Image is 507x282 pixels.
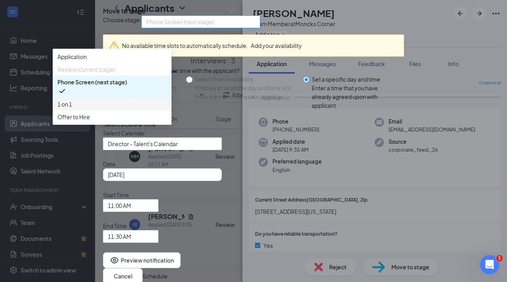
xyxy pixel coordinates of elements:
button: EyePreview notification [103,252,181,268]
span: Offer to Hire [57,112,90,121]
span: Choose stage: [103,15,141,28]
span: Phone Screen (next stage) [57,78,127,86]
span: 1 [496,255,503,261]
div: Enter a time that you have already agreed upon with applicant [312,84,398,110]
div: Select from availability [195,75,297,84]
span: Review (current stage) [57,65,115,74]
span: Phone Screen (next stage) [146,16,214,28]
svg: Eye [110,255,119,265]
div: Select a Date & Time [103,120,404,129]
span: End Time [103,221,158,230]
span: 1 on 1 [57,100,72,109]
span: Date [103,160,404,168]
span: Director - Talent's Calendar [108,138,178,150]
button: Add your availability [251,41,302,50]
span: Start Time [103,191,158,199]
span: 11:00 AM [108,200,131,211]
svg: Checkmark [57,86,67,96]
span: Select Calendar [103,129,404,137]
div: Set a specific day and time [312,75,398,84]
div: How do you want to schedule time with the applicant? [103,66,404,75]
div: Choose an available day and time slot from the interview lead’s calendar [195,84,297,101]
div: No available time slots to automatically schedule. [122,41,398,50]
h3: Move to stage [103,7,146,15]
iframe: Intercom live chat [480,255,499,274]
span: Application [57,52,87,61]
button: Schedule [143,272,168,280]
input: Aug 26, 2025 [108,170,215,179]
span: 11:30 AM [108,231,131,242]
svg: Warning [109,41,119,50]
